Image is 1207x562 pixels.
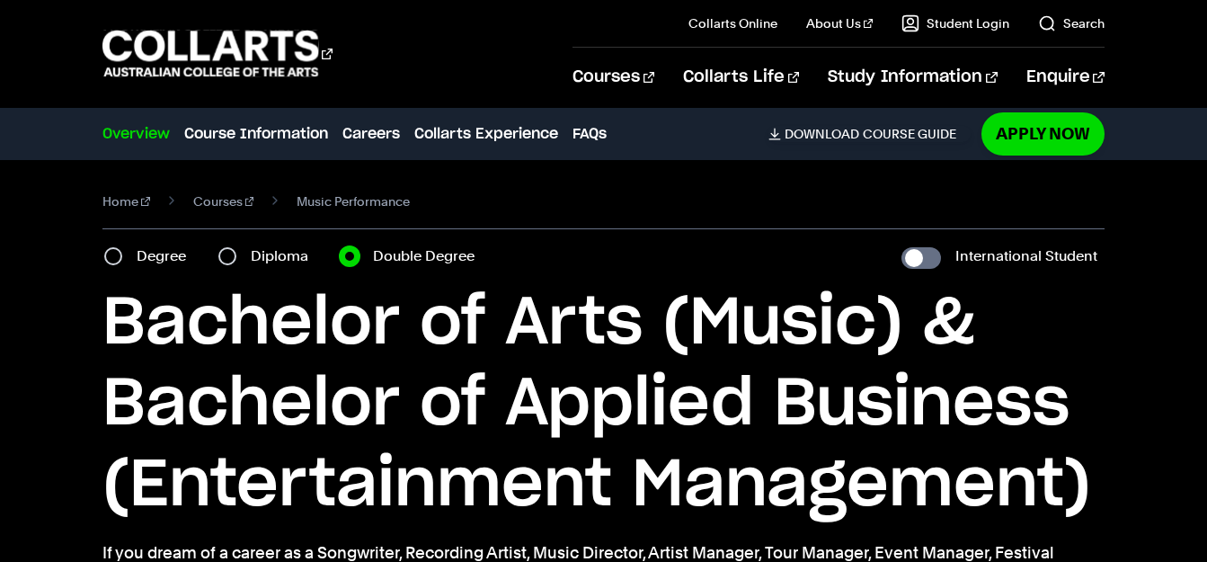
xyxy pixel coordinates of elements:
[806,14,873,32] a: About Us
[102,28,333,79] div: Go to homepage
[251,244,319,269] label: Diploma
[102,189,150,214] a: Home
[193,189,254,214] a: Courses
[102,123,170,145] a: Overview
[768,126,971,142] a: DownloadCourse Guide
[901,14,1009,32] a: Student Login
[683,48,799,107] a: Collarts Life
[414,123,558,145] a: Collarts Experience
[688,14,777,32] a: Collarts Online
[785,126,859,142] span: Download
[1026,48,1105,107] a: Enquire
[342,123,400,145] a: Careers
[184,123,328,145] a: Course Information
[828,48,997,107] a: Study Information
[373,244,485,269] label: Double Degree
[102,283,1105,526] h1: Bachelor of Arts (Music) & Bachelor of Applied Business (Entertainment Management)
[137,244,197,269] label: Degree
[297,189,410,214] span: Music Performance
[981,112,1105,155] a: Apply Now
[572,123,607,145] a: FAQs
[1038,14,1105,32] a: Search
[572,48,654,107] a: Courses
[955,244,1097,269] label: International Student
